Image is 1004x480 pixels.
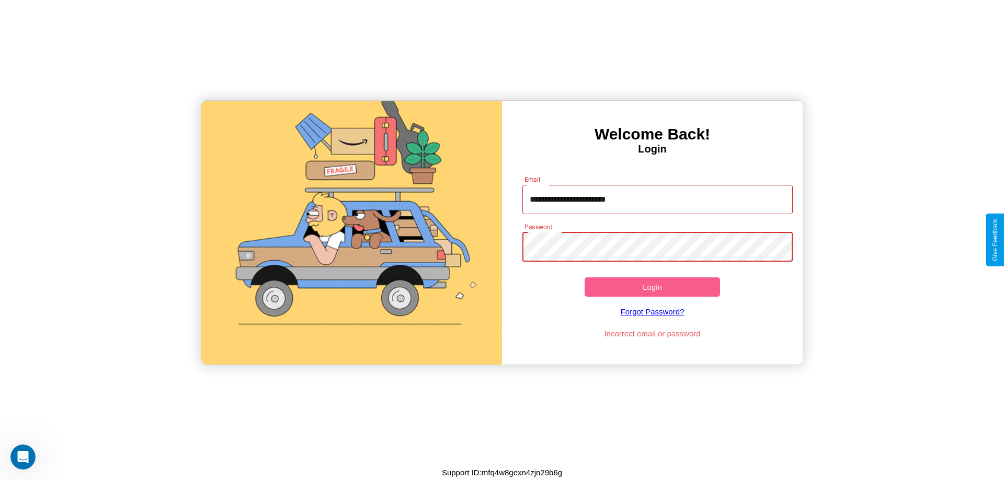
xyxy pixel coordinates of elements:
label: Email [524,175,541,184]
p: Incorrect email or password [517,326,788,341]
p: Support ID: mfq4w8gexn4zjn29b6g [442,465,562,479]
h4: Login [502,143,803,155]
label: Password [524,223,552,231]
a: Forgot Password? [517,297,788,326]
button: Login [585,277,720,297]
div: Give Feedback [991,219,999,261]
iframe: Intercom live chat [10,444,36,470]
h3: Welcome Back! [502,125,803,143]
img: gif [201,101,502,365]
